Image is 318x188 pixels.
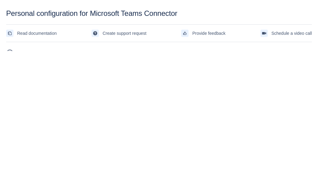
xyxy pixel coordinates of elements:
a: Schedule a video call [260,28,312,38]
div: Personal configuration for Microsoft Teams Connector [6,9,312,18]
a: Read documentation [6,28,57,38]
a: Provide feedback [181,28,225,38]
span: Create support request [103,28,146,38]
span: feedback [182,31,187,36]
span: support [93,31,98,36]
a: Create support request [92,28,146,38]
span: Schedule a video call [271,28,312,38]
span: documentation [7,31,12,36]
span: Provide feedback [192,28,225,38]
span: videoCall [262,31,267,36]
span: Read documentation [17,28,57,38]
